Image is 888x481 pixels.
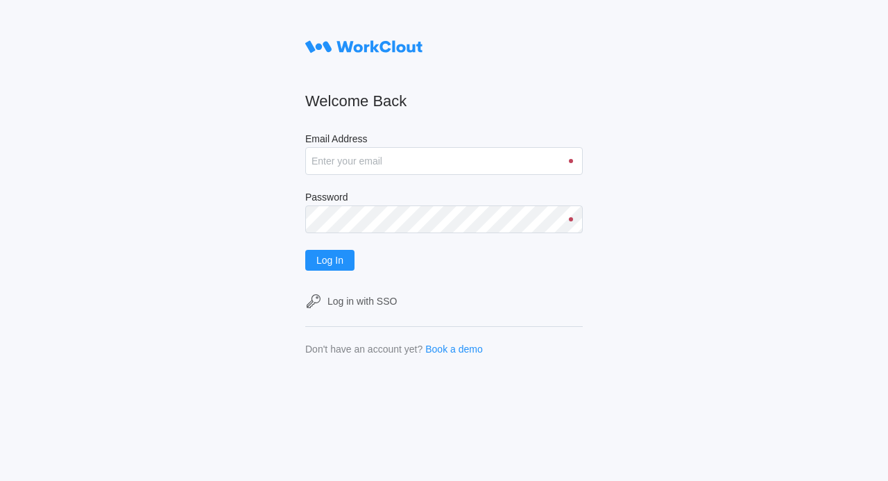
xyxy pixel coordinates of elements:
[305,147,583,175] input: Enter your email
[305,133,583,147] label: Email Address
[316,255,343,265] span: Log In
[305,192,583,205] label: Password
[425,344,483,355] a: Book a demo
[305,344,422,355] div: Don't have an account yet?
[305,250,355,271] button: Log In
[327,296,397,307] div: Log in with SSO
[305,293,583,310] a: Log in with SSO
[305,92,583,111] h2: Welcome Back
